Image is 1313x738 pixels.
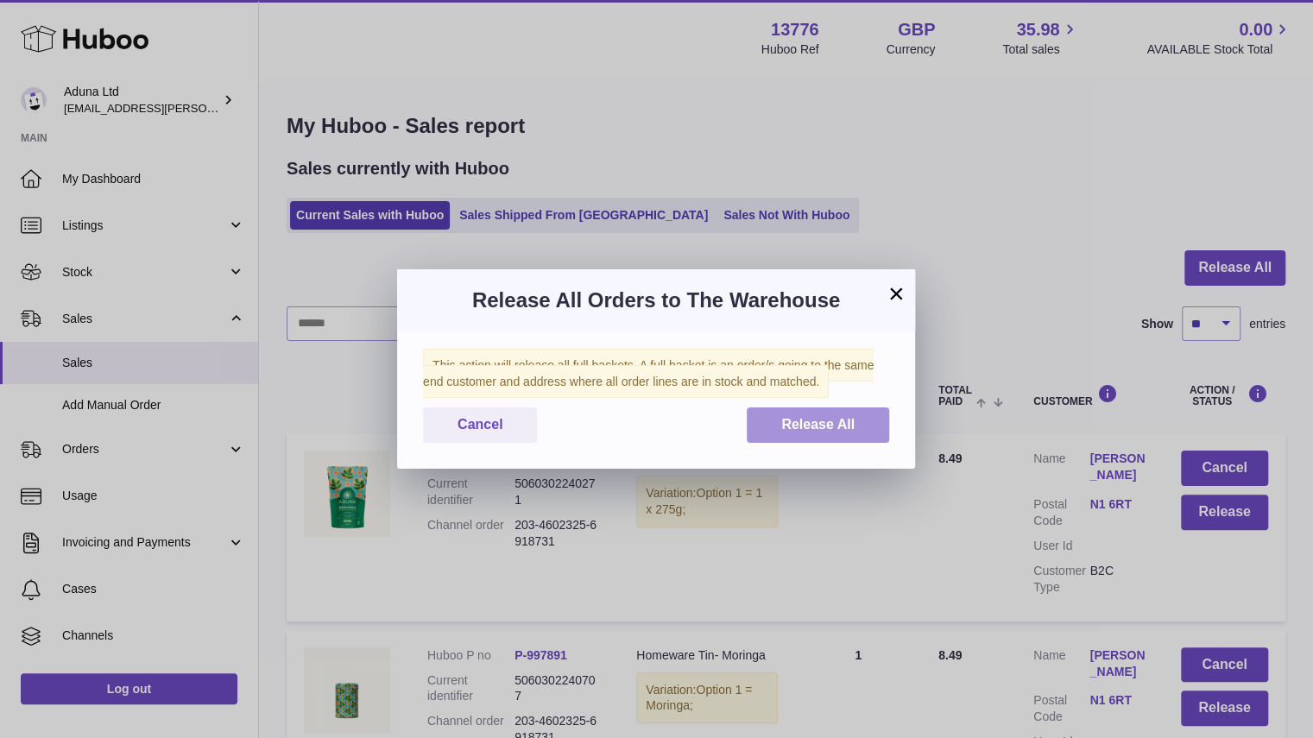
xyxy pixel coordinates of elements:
[423,349,874,398] span: This action will release all full baskets. A full basket is an order/s going to the same end cust...
[458,417,502,432] span: Cancel
[886,283,906,304] button: ×
[747,407,889,443] button: Release All
[423,287,889,314] h3: Release All Orders to The Warehouse
[781,417,855,432] span: Release All
[423,407,537,443] button: Cancel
